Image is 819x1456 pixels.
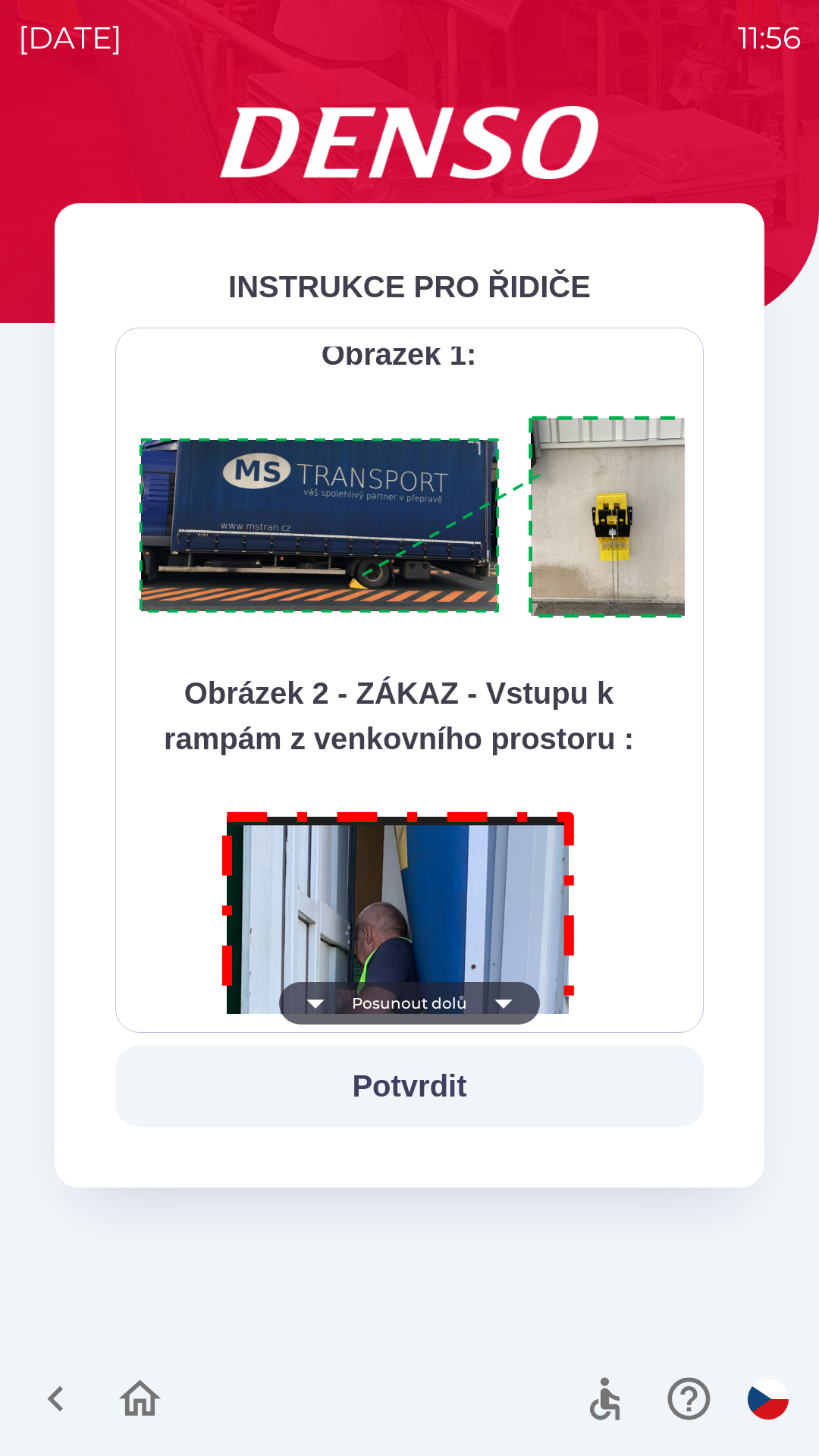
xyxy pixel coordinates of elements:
button: Posunout dolů [279,982,540,1025]
strong: Obrázek 1: [322,337,477,371]
div: INSTRUKCE PRO ŘIDIČE [115,264,704,309]
img: A1ym8hFSA0ukAAAAAElFTkSuQmCC [134,407,723,628]
img: M8MNayrTL6gAAAABJRU5ErkJggg== [205,792,593,1349]
p: 11:56 [738,15,801,61]
img: Logo [55,106,764,179]
p: [DATE] [18,15,122,61]
img: cs flag [748,1379,789,1420]
button: Potvrdit [115,1045,704,1127]
strong: Obrázek 2 - ZÁKAZ - Vstupu k rampám z venkovního prostoru : [164,676,634,755]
